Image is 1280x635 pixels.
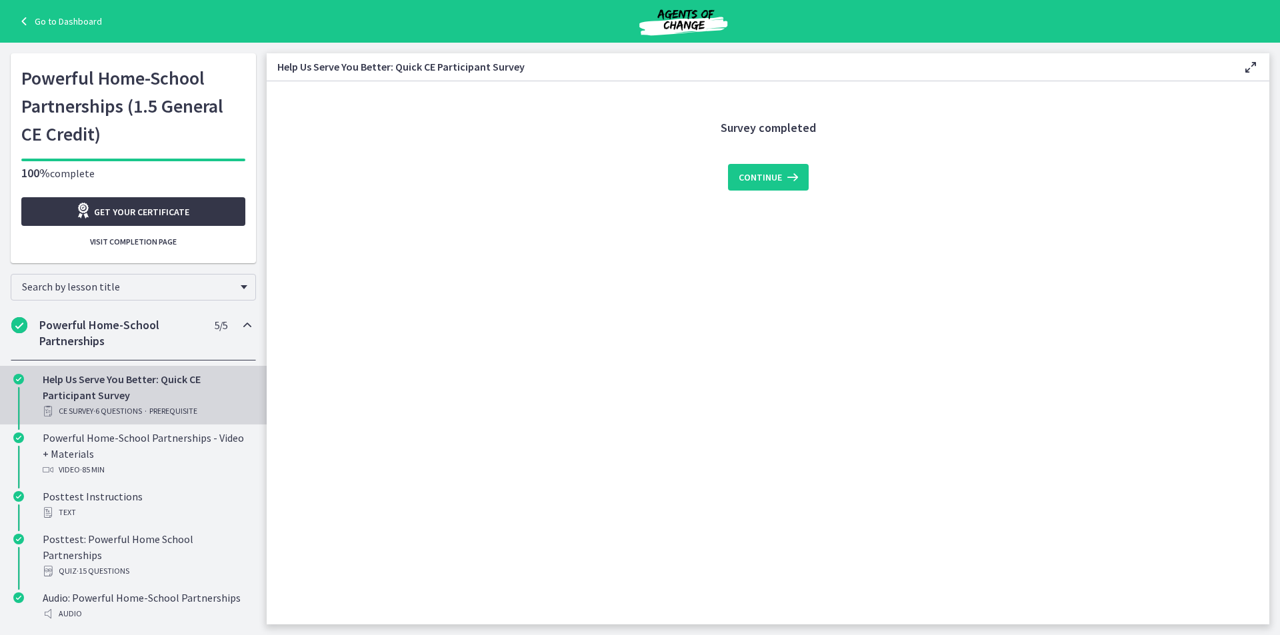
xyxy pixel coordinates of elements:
i: Completed [13,432,24,443]
i: Completed [13,374,24,384]
p: complete [21,165,245,181]
div: Posttest Instructions [43,488,251,520]
span: PREREQUISITE [149,403,197,419]
h3: Survey completed [545,120,991,136]
h2: Powerful Home-School Partnerships [39,317,202,349]
i: Completed [13,491,24,502]
div: Text [43,504,251,520]
div: CE Survey [43,403,251,419]
div: Video [43,462,251,478]
span: · 15 Questions [77,563,129,579]
i: Completed [11,317,27,333]
h3: Help Us Serve You Better: Quick CE Participant Survey [277,59,1221,75]
span: 5 / 5 [215,317,227,333]
div: Quiz [43,563,251,579]
span: Visit completion page [90,237,177,247]
img: Agents of Change [603,5,763,37]
i: Completed [13,592,24,603]
span: Continue [739,169,782,185]
i: Opens in a new window [75,203,94,219]
div: Search by lesson title [11,274,256,301]
div: Posttest: Powerful Home School Partnerships [43,531,251,579]
span: Get your certificate [94,204,189,220]
span: Search by lesson title [22,280,234,293]
span: · [145,403,147,419]
div: Audio: Powerful Home-School Partnerships [43,590,251,622]
div: Powerful Home-School Partnerships - Video + Materials [43,430,251,478]
div: Help Us Serve You Better: Quick CE Participant Survey [43,371,251,419]
span: · 85 min [80,462,105,478]
button: Continue [728,164,809,191]
span: 100% [21,165,50,181]
a: Get your certificate [21,197,245,226]
div: Audio [43,606,251,622]
button: Visit completion page [21,231,245,253]
a: Go to Dashboard [16,13,102,29]
h1: Powerful Home-School Partnerships (1.5 General CE Credit) [21,64,245,148]
span: · 6 Questions [93,403,142,419]
i: Completed [13,534,24,544]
